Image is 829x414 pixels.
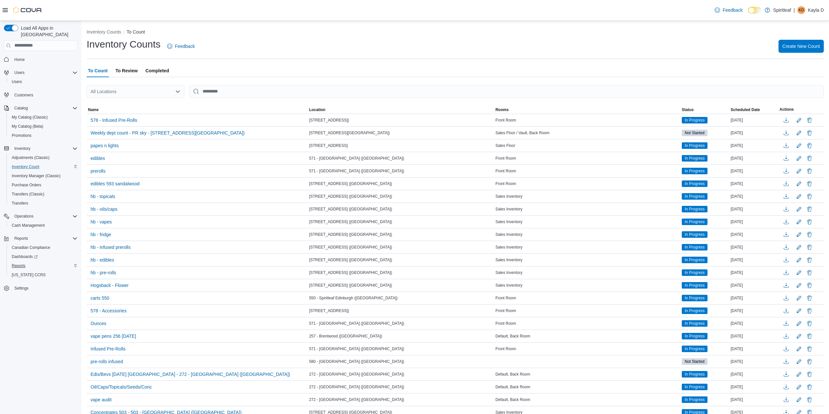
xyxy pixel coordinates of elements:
[795,153,803,163] button: Edit count details
[806,142,813,150] button: Delete
[91,358,123,365] span: pre-rolls infused
[12,192,44,197] span: Transfers (Classic)
[91,307,127,314] span: 578 - Accessories
[729,205,778,213] div: [DATE]
[146,64,169,77] span: Completed
[494,256,680,264] div: Sales Inventory
[14,146,30,151] span: Inventory
[12,284,78,292] span: Settings
[88,255,117,265] button: hb - edibles
[88,230,114,239] button: hb - fridge
[806,243,813,251] button: Delete
[806,129,813,137] button: Delete
[494,193,680,200] div: Sales Inventory
[7,261,80,270] button: Reports
[88,344,128,354] button: Infused Pre-Rolls
[495,107,509,112] span: Rooms
[494,106,680,114] button: Rooms
[795,395,803,405] button: Edit count details
[795,230,803,239] button: Edit count details
[795,319,803,328] button: Edit count details
[806,205,813,213] button: Delete
[729,129,778,137] div: [DATE]
[806,231,813,238] button: Delete
[7,243,80,252] button: Canadian Compliance
[309,107,325,112] span: Location
[164,40,197,53] a: Feedback
[806,193,813,200] button: Delete
[87,29,121,35] button: Inventory Counts
[14,57,25,62] span: Home
[88,280,131,290] button: Hogsback - Flower
[494,116,680,124] div: Front Room
[9,163,78,171] span: Inventory Count
[91,206,117,212] span: hb - oils/caps
[13,7,42,13] img: Cova
[88,395,114,405] button: vape audit
[494,129,680,137] div: Sales Floor / Vault, Back Room
[682,193,708,200] span: In Progress
[779,40,824,53] button: Create New Count
[682,107,694,112] span: Status
[115,64,137,77] span: To Review
[722,7,742,13] span: Feedback
[12,56,27,64] a: Home
[729,256,778,264] div: [DATE]
[7,221,80,230] button: Cash Management
[308,106,494,114] button: Location
[773,6,791,14] p: Spiritleaf
[682,231,708,238] span: In Progress
[91,282,129,289] span: Hogsback - Flower
[682,130,708,136] span: Not Started
[729,154,778,162] div: [DATE]
[7,190,80,199] button: Transfers (Classic)
[682,295,708,301] span: In Progress
[729,116,778,124] div: [DATE]
[12,173,61,178] span: Inventory Manager (Classic)
[88,268,119,278] button: hb - pre-rolls
[14,106,28,111] span: Catalog
[795,331,803,341] button: Edit count details
[795,369,803,379] button: Edit count details
[682,155,708,162] span: In Progress
[88,107,99,112] span: Name
[7,180,80,190] button: Purchase Orders
[806,370,813,378] button: Delete
[685,295,705,301] span: In Progress
[4,52,78,310] nav: Complex example
[494,231,680,238] div: Sales Inventory
[795,280,803,290] button: Edit count details
[12,223,45,228] span: Cash Management
[88,204,120,214] button: hb - oils/caps
[12,115,48,120] span: My Catalog (Classic)
[797,6,805,14] div: Kayla D
[685,232,705,237] span: In Progress
[9,262,28,270] a: Reports
[88,141,121,150] button: papes n lights
[793,6,795,14] p: |
[9,163,42,171] a: Inventory Count
[795,217,803,227] button: Edit count details
[795,128,803,138] button: Edit count details
[91,333,136,339] span: vape pens 256 [DATE]
[729,142,778,150] div: [DATE]
[682,142,708,149] span: In Progress
[309,219,392,224] span: [STREET_ADDRESS] ([GEOGRAPHIC_DATA])
[88,217,114,227] button: hb - vapes
[685,143,705,149] span: In Progress
[309,168,404,174] span: 571 - [GEOGRAPHIC_DATA] ([GEOGRAPHIC_DATA])
[806,383,813,391] button: Delete
[309,245,392,250] span: [STREET_ADDRESS] ([GEOGRAPHIC_DATA])
[748,7,762,14] input: Dark Mode
[685,257,705,263] span: In Progress
[685,244,705,250] span: In Progress
[7,162,80,171] button: Inventory Count
[806,180,813,188] button: Delete
[309,194,392,199] span: [STREET_ADDRESS] ([GEOGRAPHIC_DATA])
[12,133,32,138] span: Promotions
[494,180,680,188] div: Front Room
[91,142,119,149] span: papes n lights
[795,306,803,316] button: Edit count details
[1,234,80,243] button: Reports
